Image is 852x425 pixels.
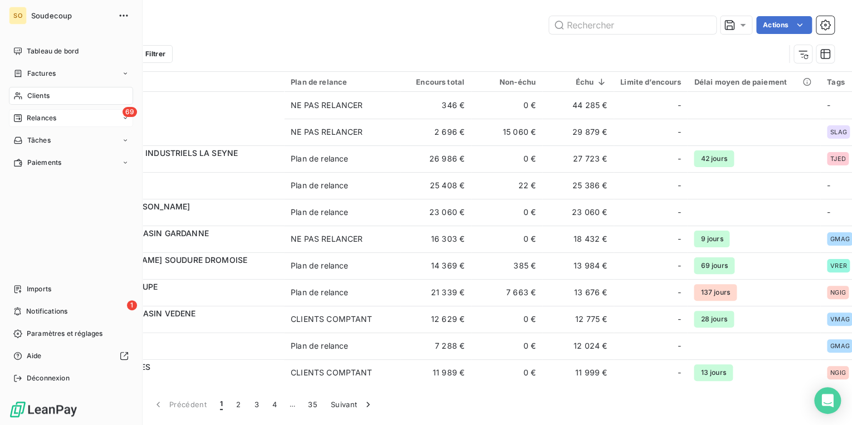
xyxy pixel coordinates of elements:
button: Suivant [324,393,380,416]
span: 4115667 [77,105,277,116]
span: VMAG [830,316,850,323]
td: 44 285 € [542,92,614,119]
td: 2 696 € [400,119,471,145]
span: - [677,126,680,138]
div: Plan de relance [291,153,348,164]
div: Délai moyen de paiement [694,77,813,86]
span: - [827,180,830,190]
td: 346 € [400,92,471,119]
span: Clients [27,91,50,101]
td: 11 989 € [400,359,471,386]
td: 15 060 € [471,119,542,145]
td: 16 303 € [400,226,471,252]
td: 27 723 € [542,145,614,172]
button: Actions [756,16,812,34]
div: NE PAS RELANCER [291,126,363,138]
span: - [677,100,680,111]
td: 22 € [471,172,542,199]
span: Notifications [26,306,67,316]
span: 28 jours [694,311,733,328]
td: 0 € [471,145,542,172]
div: Open Intercom Messenger [814,387,841,414]
span: CNIM SYSTEMES INDUSTRIELS LA SEYNE [77,148,238,158]
button: 4 [266,393,283,416]
td: 13 676 € [542,279,614,306]
div: Plan de relance [291,287,348,298]
span: Déconnexion [27,373,70,383]
span: 4115767 [77,266,277,277]
button: 3 [248,393,266,416]
span: Relances [27,113,56,123]
span: 1 [220,399,223,410]
td: 7 663 € [471,279,542,306]
span: 9 jours [694,231,729,247]
td: 13 984 € [542,252,614,279]
span: - [677,153,680,164]
span: - [677,314,680,325]
span: - [677,207,680,218]
span: Aide [27,351,42,361]
span: GMAG [830,343,850,349]
a: Aide [9,347,133,365]
span: Paramètres et réglages [27,329,102,339]
td: 12 024 € [542,333,614,359]
button: 1 [213,393,229,416]
span: TJED [830,155,846,162]
span: 4116004 [77,185,277,197]
td: 0 € [471,333,542,359]
div: Plan de relance [291,260,348,271]
span: 69 [123,107,137,117]
div: SO [9,7,27,25]
td: 385 € [471,252,542,279]
span: Tableau de bord [27,46,79,56]
span: SLAG [830,129,847,135]
span: 411N9GIG [77,212,277,223]
span: Factures [27,69,56,79]
span: - [677,260,680,271]
span: 411V9LIV [77,319,277,330]
div: CLIENTS COMPTANT [291,367,372,378]
span: 13 jours [694,364,732,381]
div: NE PAS RELANCER [291,100,363,111]
td: 14 369 € [400,252,471,279]
span: 411N9MAG [77,373,277,384]
div: CLIENTS COMPTANT [291,314,372,325]
td: 25 386 € [542,172,614,199]
div: Plan de relance [291,340,348,351]
span: - [677,287,680,298]
td: 0 € [471,199,542,226]
span: 69 jours [694,257,734,274]
span: COMPTANT MAGASIN GARDANNE [77,228,209,238]
input: Rechercher [549,16,716,34]
span: MSD [PERSON_NAME] SOUDURE DROMOISE [77,255,247,265]
span: 41150114 [77,292,277,304]
span: 4117220 [77,346,277,357]
span: 411A9MAG [77,239,277,250]
td: 26 986 € [400,145,471,172]
button: 35 [301,393,324,416]
span: - [677,340,680,351]
td: 0 € [471,306,542,333]
span: NGIG [830,369,846,376]
span: Tâches [27,135,51,145]
div: Encours total [407,77,464,86]
td: 23 060 € [400,199,471,226]
div: Échu [549,77,607,86]
span: - [677,233,680,245]
span: Paiements [27,158,61,168]
span: 42 jours [694,150,733,167]
span: Soudecoup [31,11,111,20]
td: 0 € [471,92,542,119]
button: 2 [229,393,247,416]
img: Logo LeanPay [9,400,78,418]
td: 12 629 € [400,306,471,333]
span: NGIG [830,289,846,296]
td: 18 432 € [542,226,614,252]
span: VRER [830,262,847,269]
td: 23 060 € [542,199,614,226]
td: 0 € [471,359,542,386]
td: 0 € [471,226,542,252]
span: - [677,367,680,378]
span: 137 jours [694,284,736,301]
td: 12 775 € [542,306,614,333]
